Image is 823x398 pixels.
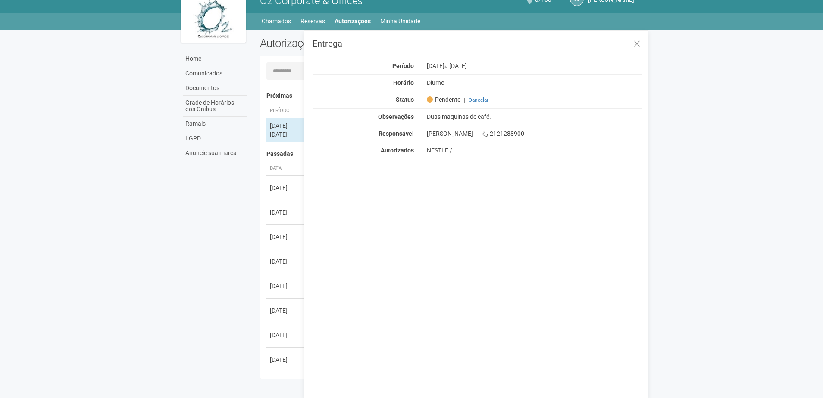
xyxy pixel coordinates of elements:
[270,130,302,139] div: [DATE]
[183,131,247,146] a: LGPD
[300,15,325,27] a: Reservas
[183,146,247,160] a: Anuncie sua marca
[392,62,414,69] strong: Período
[183,96,247,117] a: Grade de Horários dos Ônibus
[270,355,302,364] div: [DATE]
[266,93,636,99] h4: Próximas
[266,151,636,157] h4: Passadas
[262,15,291,27] a: Chamados
[420,113,648,121] div: Duas maquinas de café.
[420,130,648,137] div: [PERSON_NAME] 2121288900
[183,66,247,81] a: Comunicados
[183,52,247,66] a: Home
[444,62,467,69] span: a [DATE]
[270,208,302,217] div: [DATE]
[427,96,460,103] span: Pendente
[379,130,414,137] strong: Responsável
[420,79,648,87] div: Diurno
[427,146,642,154] div: NESTLE /
[270,233,302,241] div: [DATE]
[270,282,302,290] div: [DATE]
[378,113,414,120] strong: Observações
[270,183,302,192] div: [DATE]
[380,15,420,27] a: Minha Unidade
[266,104,305,118] th: Período
[260,37,444,50] h2: Autorizações
[396,96,414,103] strong: Status
[266,162,305,176] th: Data
[270,257,302,266] div: [DATE]
[313,39,642,48] h3: Entrega
[469,97,488,103] a: Cancelar
[335,15,371,27] a: Autorizações
[393,79,414,86] strong: Horário
[270,306,302,315] div: [DATE]
[381,147,414,154] strong: Autorizados
[183,117,247,131] a: Ramais
[183,81,247,96] a: Documentos
[270,331,302,339] div: [DATE]
[464,97,465,103] span: |
[270,121,302,130] div: [DATE]
[420,62,648,70] div: [DATE]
